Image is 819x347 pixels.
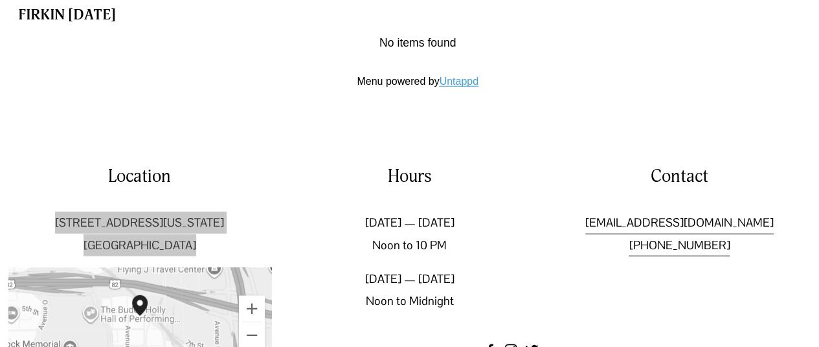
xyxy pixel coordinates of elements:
[8,164,271,188] h4: Location
[278,164,541,188] h4: Hours
[278,212,541,256] p: [DATE] — [DATE] Noon to 10 PM
[239,296,265,322] button: Zoom in
[8,212,271,256] p: [STREET_ADDRESS][US_STATE] [GEOGRAPHIC_DATA]
[132,295,163,337] div: Two Docs Brewing Co. 502 Texas Avenue Lubbock, TX, 79401, United States
[278,268,541,312] p: [DATE] — [DATE] Noon to Midnight
[18,6,818,25] h3: FIRKIN [DATE]
[548,164,811,188] h4: Contact
[585,212,774,234] a: [EMAIL_ADDRESS][DOMAIN_NAME]
[439,76,478,87] a: Untappd
[629,234,730,256] a: [PHONE_NUMBER]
